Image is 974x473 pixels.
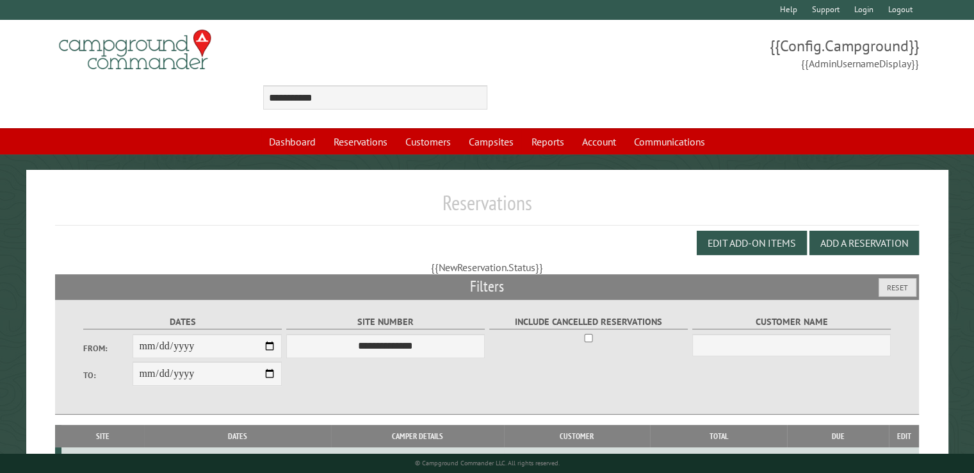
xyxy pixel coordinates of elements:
[692,315,891,329] label: Customer Name
[147,452,329,465] div: {{res.startDate}} - {{res.endDate}}
[83,369,133,381] label: To:
[398,129,459,154] a: Customers
[574,129,624,154] a: Account
[261,129,323,154] a: Dashboard
[83,342,133,354] label: From:
[504,425,650,447] th: Customer
[55,274,919,299] h2: Filters
[650,425,787,447] th: Total
[55,260,919,274] div: {{NewReservation.Status}}
[879,278,916,297] button: Reset
[626,129,713,154] a: Communications
[144,425,331,447] th: Dates
[461,129,521,154] a: Campsites
[487,35,919,71] span: {{Config.Campground}} {{AdminUsernameDisplay}}
[489,315,688,329] label: Include Cancelled Reservations
[889,425,918,447] th: Edit
[524,129,572,154] a: Reports
[697,231,807,255] button: Edit Add-on Items
[83,315,282,329] label: Dates
[326,129,395,154] a: Reservations
[55,25,215,75] img: Campground Commander
[61,425,144,447] th: Site
[286,315,485,329] label: Site Number
[787,425,889,447] th: Due
[809,231,919,255] button: Add a Reservation
[331,425,504,447] th: Camper Details
[55,190,919,226] h1: Reservations
[415,459,560,467] small: © Campground Commander LLC. All rights reserved.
